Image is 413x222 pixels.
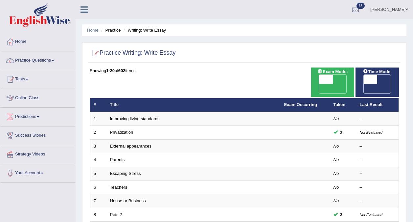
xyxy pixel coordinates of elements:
div: – [360,171,395,177]
a: Pets 2 [110,212,122,217]
td: 1 [90,112,106,126]
th: Title [106,98,281,112]
a: Home [87,28,99,33]
span: 35 [356,3,365,9]
td: 5 [90,167,106,181]
h2: Practice Writing: Write Essay [90,48,175,58]
a: Online Class [0,89,75,105]
td: 6 [90,180,106,194]
td: 4 [90,153,106,167]
a: Predictions [0,108,75,124]
th: Last Result [356,98,399,112]
a: Your Account [0,164,75,180]
td: 8 [90,208,106,222]
td: 3 [90,139,106,153]
span: Time Mode: [360,68,394,75]
em: No [333,144,339,149]
li: Practice [100,27,121,33]
span: You can still take this question [338,211,345,218]
div: Showing of items. [90,68,399,74]
em: No [333,116,339,121]
div: – [360,143,395,150]
a: Practice Questions [0,51,75,68]
a: External appearances [110,144,151,149]
b: 1-20 [106,68,115,73]
a: Home [0,33,75,49]
em: No [333,185,339,190]
a: Tests [0,70,75,87]
div: – [360,116,395,122]
a: Parents [110,157,125,162]
th: # [90,98,106,112]
th: Taken [330,98,356,112]
b: 602 [118,68,126,73]
a: Improving living standards [110,116,160,121]
a: Escaping Stress [110,171,141,176]
div: – [360,157,395,163]
em: No [333,171,339,176]
a: Privatization [110,130,133,135]
span: You can still take this question [338,129,345,136]
a: Strategy Videos [0,145,75,162]
span: Exam Mode: [315,68,350,75]
a: Success Stories [0,126,75,143]
li: Writing: Write Essay [122,27,166,33]
td: 2 [90,126,106,140]
small: Not Evaluated [360,130,382,134]
em: No [333,157,339,162]
td: 7 [90,194,106,208]
div: Show exams occurring in exams [311,68,355,97]
a: Exam Occurring [284,102,317,107]
small: Not Evaluated [360,213,382,217]
div: – [360,198,395,204]
a: House or Business [110,198,146,203]
a: Teachers [110,185,127,190]
div: – [360,184,395,191]
em: No [333,198,339,203]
